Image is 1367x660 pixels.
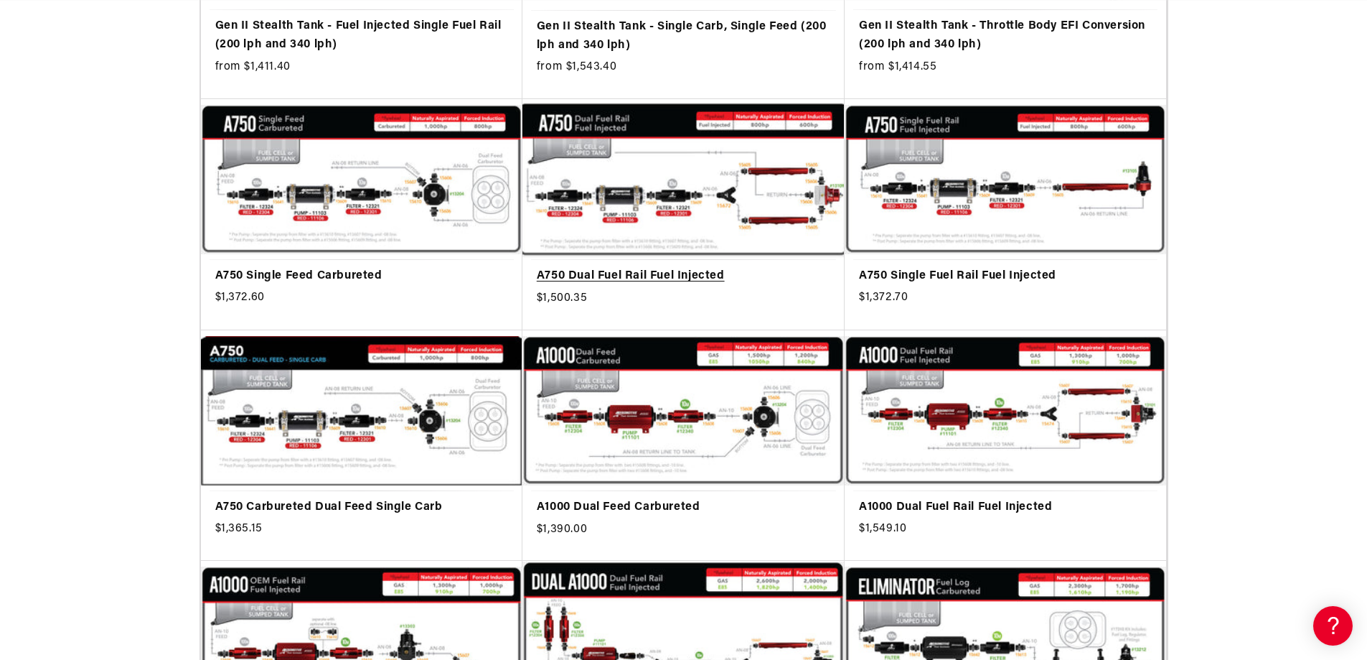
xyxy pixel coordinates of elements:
[537,267,830,286] a: A750 Dual Fuel Rail Fuel Injected
[859,17,1152,54] a: Gen II Stealth Tank - Throttle Body EFI Conversion (200 lph and 340 lph)
[537,498,830,517] a: A1000 Dual Feed Carbureted
[14,248,273,271] a: EFI Fuel Pumps
[215,498,508,517] a: A750 Carbureted Dual Feed Single Carb
[14,384,273,409] button: Contact Us
[197,414,276,427] a: POWERED BY ENCHANT
[14,122,273,144] a: Getting Started
[859,267,1152,286] a: A750 Single Fuel Rail Fuel Injected
[14,159,273,172] div: Frequently Asked Questions
[14,100,273,113] div: General
[14,271,273,293] a: 340 Stealth Fuel Pumps
[215,267,508,286] a: A750 Single Feed Carbureted
[14,182,273,204] a: EFI Regulators
[14,204,273,226] a: Carbureted Fuel Pumps
[215,17,508,54] a: Gen II Stealth Tank - Fuel Injected Single Fuel Rail (200 lph and 340 lph)
[537,18,830,55] a: Gen II Stealth Tank - Single Carb, Single Feed (200 lph and 340 lph)
[859,498,1152,517] a: A1000 Dual Fuel Rail Fuel Injected
[14,226,273,248] a: Carbureted Regulators
[14,294,273,316] a: Brushless Fuel Pumps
